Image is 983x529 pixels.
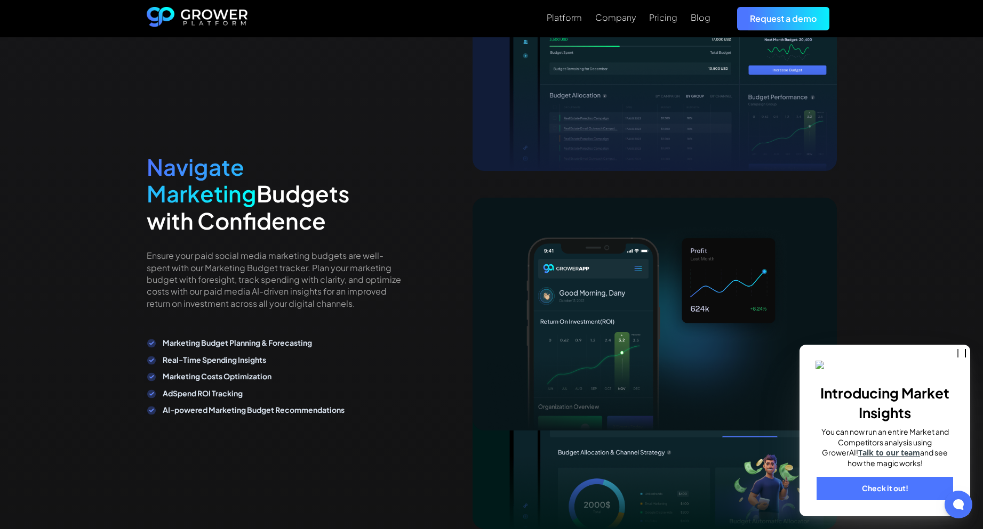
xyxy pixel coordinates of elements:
a: Check it out! [817,477,953,500]
a: Blog [691,11,710,24]
a: Talk to our team [858,447,920,458]
a: Platform [547,11,582,24]
strong: Real-Time Spending Insights [163,355,266,364]
div: Pricing [649,12,677,22]
a: Company [595,11,636,24]
img: email marketing platform [473,198,837,430]
span: Navigate Marketing [147,152,257,207]
h2: Budgets with Confidence [147,153,391,234]
strong: Marketing Costs Optimization [163,371,271,381]
strong: AdSpend ROI Tracking [163,388,243,397]
div: Blog [691,12,710,22]
strong: AI-powered Marketing Budget Recommendations [163,405,345,414]
a: Request a demo [737,7,829,30]
div: Platform [547,12,582,22]
p: Ensure your paid social media marketing budgets are well-spent with our Marketing Budget tracker.... [147,250,403,310]
button: close [957,349,966,357]
p: You can now run an entire Market and Competitors analysis using GrowerAI! and see how the magic w... [816,427,954,468]
div: Company [595,12,636,22]
b: Introducing Market Insights [820,384,949,421]
a: Pricing [649,11,677,24]
strong: Marketing Budget Planning & Forecasting [163,338,312,347]
a: home [147,7,248,30]
img: _p793ks5ak-banner [816,361,954,371]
